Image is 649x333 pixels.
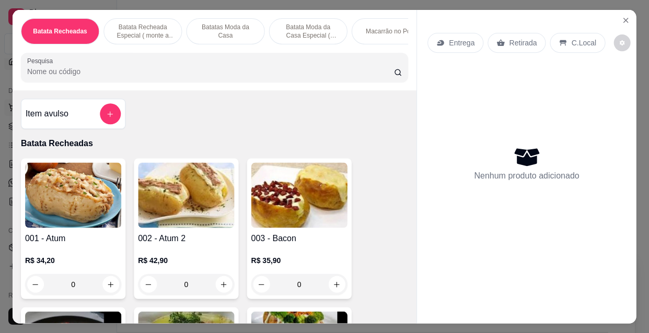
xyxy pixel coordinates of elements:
button: decrease-product-quantity [613,34,630,51]
p: Batatas Moda da Casa [195,23,256,40]
button: decrease-product-quantity [253,276,270,292]
p: Batata Recheadas [21,137,408,150]
p: C.Local [572,38,597,48]
p: Batata Moda da Casa Especial ( monte a sua ) [278,23,339,40]
button: add-separate-item [100,103,121,124]
p: Batata Recheada Especial ( monte a sua) [112,23,173,40]
button: increase-product-quantity [216,276,233,292]
p: Retirada [509,38,537,48]
p: Nenhum produto adicionado [474,170,579,182]
p: R$ 42,90 [138,255,234,265]
p: R$ 35,90 [251,255,347,265]
button: decrease-product-quantity [140,276,157,292]
p: R$ 34,20 [25,255,121,265]
button: Close [618,12,634,29]
p: Entrega [449,38,474,48]
img: product-image [138,162,234,228]
h4: Item avulso [26,108,68,120]
img: product-image [251,162,347,228]
h4: 003 - Bacon [251,232,347,244]
button: increase-product-quantity [329,276,345,292]
input: Pesquisa [27,66,394,77]
h4: 001 - Atum [25,232,121,244]
h4: 002 - Atum 2 [138,232,234,244]
p: Batata Recheadas [33,27,87,35]
img: product-image [25,162,121,228]
button: decrease-product-quantity [27,276,44,292]
button: increase-product-quantity [102,276,119,292]
label: Pesquisa [27,56,56,65]
p: Macarrão no Pote [366,27,416,35]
